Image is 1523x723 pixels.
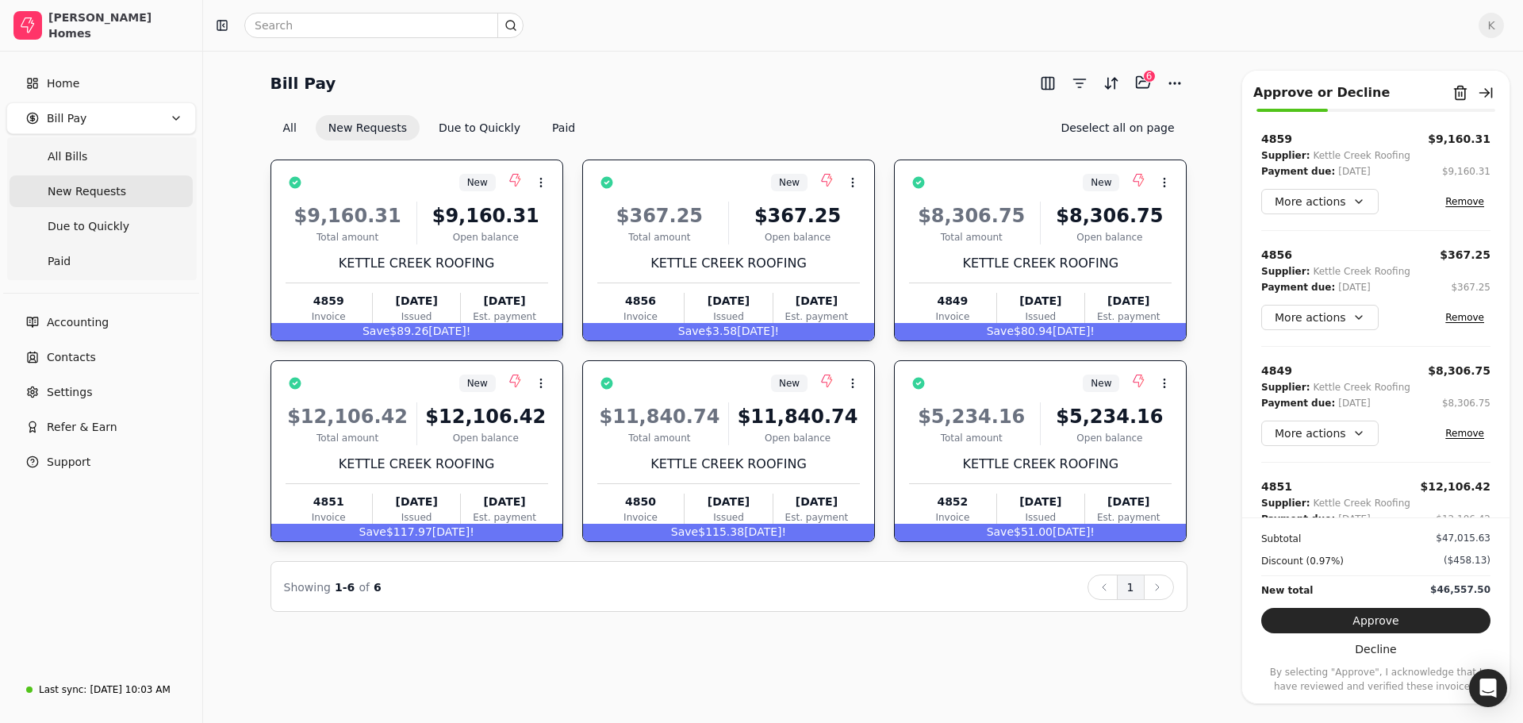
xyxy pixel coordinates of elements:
[1091,376,1111,390] span: New
[597,510,684,525] div: Invoice
[909,494,996,510] div: 4852
[6,306,196,338] a: Accounting
[286,510,372,525] div: Invoice
[671,525,698,538] span: Save
[286,402,410,431] div: $12,106.42
[1261,163,1335,179] div: Payment due:
[1047,202,1172,230] div: $8,306.75
[286,494,372,510] div: 4851
[597,402,722,431] div: $11,840.74
[1085,293,1172,310] div: [DATE]
[1261,608,1490,633] button: Approve
[1085,510,1172,525] div: Est. payment
[779,175,800,190] span: New
[735,230,860,244] div: Open balance
[373,494,460,510] div: [DATE]
[270,71,336,96] h2: Bill Pay
[997,494,1084,510] div: [DATE]
[48,218,129,235] span: Due to Quickly
[1261,363,1292,379] div: 4849
[583,524,874,541] div: $115.38
[284,581,331,594] span: Showing
[1162,71,1187,96] button: More
[6,411,196,443] button: Refer & Earn
[1428,131,1490,148] div: $9,160.31
[1469,669,1507,707] div: Open Intercom Messenger
[1117,575,1145,600] button: 1
[1261,636,1490,662] button: Decline
[1442,163,1490,179] button: $9,160.31
[432,525,474,538] span: [DATE]!
[597,254,860,273] div: KETTLE CREEK ROOFING
[1261,395,1335,411] div: Payment due:
[286,254,548,273] div: KETTLE CREEK ROOFING
[1451,279,1490,295] button: $367.25
[1261,479,1292,495] div: 4851
[909,293,996,310] div: 4849
[779,376,800,390] span: New
[1261,263,1310,279] div: Supplier:
[335,581,355,594] span: 1 - 6
[597,455,860,474] div: KETTLE CREEK ROOFING
[373,293,460,310] div: [DATE]
[286,455,548,474] div: KETTLE CREEK ROOFING
[1047,402,1172,431] div: $5,234.16
[678,325,705,337] span: Save
[997,310,1084,324] div: Issued
[286,230,410,244] div: Total amount
[1053,325,1095,337] span: [DATE]!
[10,210,193,242] a: Due to Quickly
[909,510,996,525] div: Invoice
[1261,247,1292,263] div: 4856
[1261,531,1301,547] div: Subtotal
[373,510,460,525] div: Issued
[1479,13,1504,38] button: K
[428,325,470,337] span: [DATE]!
[987,525,1014,538] span: Save
[735,402,860,431] div: $11,840.74
[987,325,1014,337] span: Save
[1439,308,1490,327] button: Remove
[597,431,722,445] div: Total amount
[363,325,389,337] span: Save
[895,323,1186,340] div: $80.94
[270,115,589,140] div: Invoice filter options
[1053,525,1095,538] span: [DATE]!
[773,310,860,324] div: Est. payment
[1313,148,1410,163] div: Kettle Creek Roofing
[1261,305,1379,330] button: More actions
[47,75,79,92] span: Home
[1261,511,1335,527] div: Payment due:
[1261,495,1310,511] div: Supplier:
[47,384,92,401] span: Settings
[685,293,772,310] div: [DATE]
[1047,431,1172,445] div: Open balance
[597,202,722,230] div: $367.25
[47,454,90,471] span: Support
[39,683,86,697] div: Last sync:
[735,202,860,230] div: $367.25
[909,202,1034,230] div: $8,306.75
[244,13,524,38] input: Search
[48,253,71,270] span: Paid
[997,510,1084,525] div: Issued
[1253,83,1390,102] div: Approve or Decline
[1436,512,1490,526] div: $12,106.42
[1085,494,1172,510] div: [DATE]
[997,293,1084,310] div: [DATE]
[1261,421,1379,446] button: More actions
[271,323,562,340] div: $89.26
[1261,379,1310,395] div: Supplier:
[6,102,196,134] button: Bill Pay
[6,376,196,408] a: Settings
[685,310,772,324] div: Issued
[1430,583,1490,597] div: $46,557.50
[424,230,548,244] div: Open balance
[47,314,109,331] span: Accounting
[1420,479,1490,495] div: $12,106.42
[6,446,196,478] button: Support
[424,402,548,431] div: $12,106.42
[539,115,588,140] button: Paid
[773,293,860,310] div: [DATE]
